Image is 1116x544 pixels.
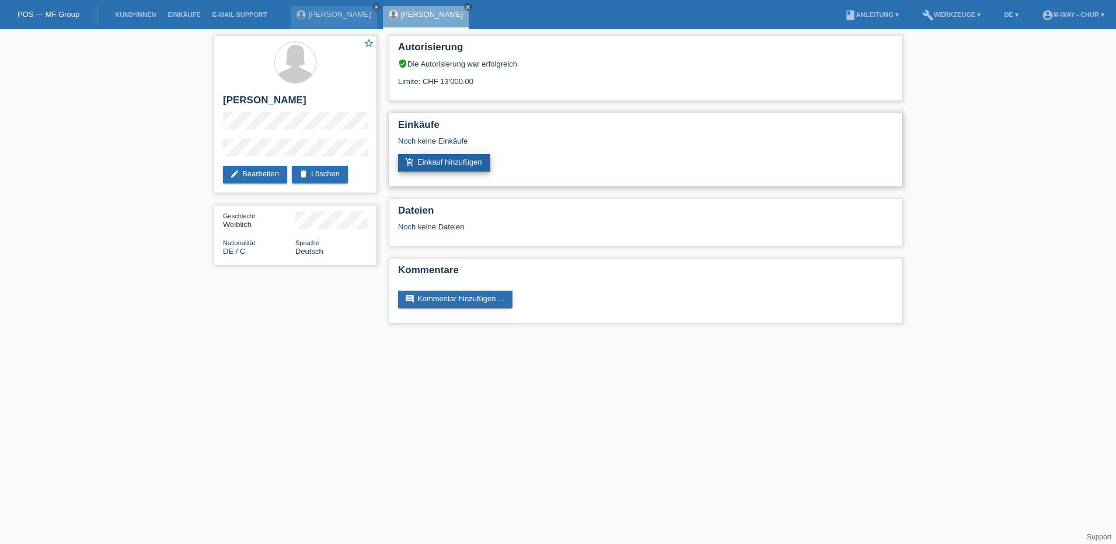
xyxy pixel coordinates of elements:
[223,166,287,183] a: editBearbeiten
[18,10,79,19] a: POS — MF Group
[292,166,348,183] a: deleteLöschen
[464,3,472,11] a: close
[109,11,162,18] a: Kund*innen
[398,59,407,68] i: verified_user
[309,10,371,19] a: [PERSON_NAME]
[398,154,490,172] a: add_shopping_cartEinkauf hinzufügen
[922,9,934,21] i: build
[916,11,987,18] a: buildWerkzeuge ▾
[372,3,381,11] a: close
[299,169,308,179] i: delete
[398,41,893,59] h2: Autorisierung
[223,247,245,256] span: Deutschland / C / 01.03.2017
[845,9,856,21] i: book
[223,239,255,246] span: Nationalität
[1042,9,1054,21] i: account_circle
[998,11,1024,18] a: DE ▾
[374,4,379,10] i: close
[398,59,893,68] div: Die Autorisierung war erfolgreich.
[162,11,206,18] a: Einkäufe
[405,158,414,167] i: add_shopping_cart
[295,239,319,246] span: Sprache
[398,222,755,231] div: Noch keine Dateien
[398,119,893,137] h2: Einkäufe
[223,212,255,219] span: Geschlecht
[295,247,323,256] span: Deutsch
[398,264,893,282] h2: Kommentare
[1036,11,1110,18] a: account_circlem-way - Chur ▾
[398,205,893,222] h2: Dateien
[398,291,512,308] a: commentKommentar hinzufügen ...
[398,68,893,86] div: Limite: CHF 13'000.00
[364,38,374,48] i: star_border
[401,10,463,19] a: [PERSON_NAME]
[405,294,414,304] i: comment
[398,137,893,154] div: Noch keine Einkäufe
[223,211,295,229] div: Weiblich
[465,4,471,10] i: close
[207,11,273,18] a: E-Mail Support
[364,38,374,50] a: star_border
[839,11,905,18] a: bookAnleitung ▾
[1087,533,1111,541] a: Support
[223,95,368,112] h2: [PERSON_NAME]
[230,169,239,179] i: edit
